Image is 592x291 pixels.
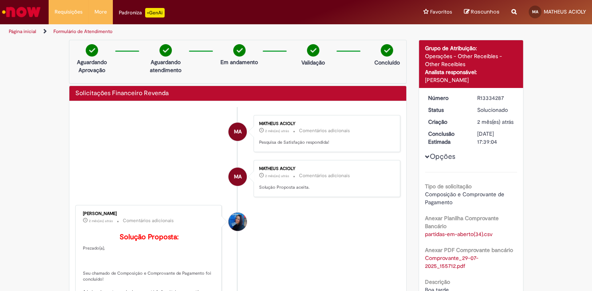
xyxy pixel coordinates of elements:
span: MATHEUS ACIOLY [544,8,586,15]
span: 2 mês(es) atrás [477,118,513,125]
dt: Status [422,106,471,114]
span: MA [234,122,242,141]
time: 31/07/2025 11:00:48 [265,129,289,133]
div: Operações - Other Receibles - Other Receibles [425,52,517,68]
div: MATHEUS ACIOLY [259,166,392,171]
img: check-circle-green.png [381,44,393,57]
span: 2 mês(es) atrás [265,129,289,133]
p: Pesquisa de Satisfação respondida! [259,139,392,146]
p: Solução Proposta aceita. [259,184,392,191]
div: MATHEUS ACIOLY [228,168,247,186]
span: 2 mês(es) atrás [89,219,113,223]
b: Anexar PDF Comprovante bancário [425,246,513,254]
img: check-circle-green.png [159,44,172,57]
a: Página inicial [9,28,36,35]
small: Comentários adicionais [299,127,350,134]
div: Grupo de Atribuição: [425,44,517,52]
div: Solucionado [477,106,514,114]
time: 29/07/2025 16:01:20 [477,118,513,125]
img: check-circle-green.png [233,44,246,57]
div: [PERSON_NAME] [425,76,517,84]
span: Composição e Comprovante de Pagamento [425,191,506,206]
a: Download de partidas-em-aberto(34).csv [425,230,493,238]
div: Padroniza [119,8,165,18]
div: Luana Albuquerque [228,213,247,231]
span: MA [532,9,538,14]
dt: Conclusão Estimada [422,130,471,146]
p: Aguardando Aprovação [73,58,111,74]
a: Rascunhos [464,8,500,16]
p: Concluído [374,59,399,66]
div: R13334287 [477,94,514,102]
dt: Criação [422,118,471,126]
small: Comentários adicionais [123,217,174,224]
span: Requisições [55,8,83,16]
div: 29/07/2025 16:01:20 [477,118,514,126]
h2: Solicitações Financeiro Revenda Histórico de tíquete [75,90,169,97]
span: MA [234,167,242,186]
small: Comentários adicionais [299,172,350,179]
dt: Número [422,94,471,102]
p: Validação [301,59,325,66]
img: check-circle-green.png [86,44,98,57]
div: Analista responsável: [425,68,517,76]
span: 2 mês(es) atrás [265,174,289,178]
div: MATHEUS ACIOLY [228,123,247,141]
b: Tipo de solicitação [425,183,472,190]
b: Solução Proposta: [120,232,179,242]
div: [PERSON_NAME] [83,211,216,216]
p: Em andamento [220,58,258,66]
ul: Trilhas de página [6,24,389,39]
span: More [94,8,107,16]
span: Favoritos [430,8,452,16]
a: Formulário de Atendimento [53,28,112,35]
time: 30/07/2025 14:22:56 [89,219,113,223]
p: +GenAi [145,8,165,18]
span: Rascunhos [471,8,500,16]
img: ServiceNow [1,4,42,20]
div: [DATE] 17:39:04 [477,130,514,146]
div: MATHEUS ACIOLY [259,121,392,126]
img: check-circle-green.png [307,44,319,57]
p: Aguardando atendimento [146,58,185,74]
a: Download de Comprovante_29-07-2025_155712.pdf [425,254,478,270]
time: 31/07/2025 11:00:40 [265,174,289,178]
b: Anexar Planilha Comprovante Bancário [425,215,499,230]
b: Descrição [425,278,450,285]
